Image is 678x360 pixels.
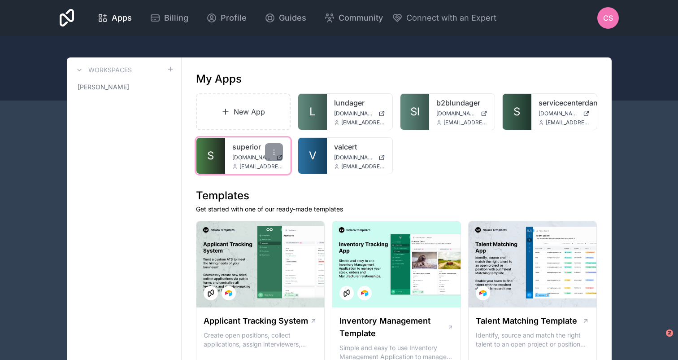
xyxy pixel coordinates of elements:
[199,8,254,28] a: Profile
[298,94,327,130] a: L
[78,83,129,92] span: [PERSON_NAME]
[232,141,283,152] a: superior
[406,12,496,24] span: Connect with an Expert
[339,12,383,24] span: Community
[539,110,579,117] span: [DOMAIN_NAME]
[74,65,132,75] a: Workspaces
[479,290,487,297] img: Airtable Logo
[196,72,242,86] h1: My Apps
[666,329,673,337] span: 2
[298,138,327,174] a: V
[204,331,317,349] p: Create open positions, collect applications, assign interviewers, centralise candidate feedback a...
[341,119,385,126] span: [EMAIL_ADDRESS][DOMAIN_NAME]
[436,110,487,117] a: [DOMAIN_NAME]
[143,8,196,28] a: Billing
[196,138,225,174] a: S
[317,8,390,28] a: Community
[334,97,385,108] a: lundager
[196,205,597,214] p: Get started with one of our ready-made templates
[410,105,420,119] span: Sl
[436,110,477,117] span: [DOMAIN_NAME]
[74,79,174,95] a: [PERSON_NAME]
[334,110,375,117] span: [DOMAIN_NAME]
[164,12,188,24] span: Billing
[232,154,273,161] span: [DOMAIN_NAME]
[513,105,520,119] span: S
[648,329,669,351] iframe: Intercom live chat
[334,154,375,161] span: [DOMAIN_NAME]
[341,163,385,170] span: [EMAIL_ADDRESS][DOMAIN_NAME]
[334,141,385,152] a: valcert
[90,8,139,28] a: Apps
[400,94,429,130] a: Sl
[225,290,232,297] img: Airtable Logo
[539,97,590,108] a: servicecenterdanmark
[112,12,132,24] span: Apps
[334,110,385,117] a: [DOMAIN_NAME]
[207,149,214,163] span: S
[309,149,317,163] span: V
[436,97,487,108] a: b2blundager
[603,13,613,23] span: CS
[334,154,385,161] a: [DOMAIN_NAME]
[204,315,308,327] h1: Applicant Tracking System
[339,315,447,340] h1: Inventory Management Template
[88,66,132,75] h3: Workspaces
[239,163,283,170] span: [EMAIL_ADDRESS][DOMAIN_NAME]
[257,8,313,28] a: Guides
[546,119,590,126] span: [EMAIL_ADDRESS][DOMAIN_NAME]
[392,12,496,24] button: Connect with an Expert
[539,110,590,117] a: [DOMAIN_NAME]
[232,154,283,161] a: [DOMAIN_NAME]
[221,12,247,24] span: Profile
[196,189,597,203] h1: Templates
[443,119,487,126] span: [EMAIL_ADDRESS][DOMAIN_NAME]
[361,290,368,297] img: Airtable Logo
[279,12,306,24] span: Guides
[476,331,590,349] p: Identify, source and match the right talent to an open project or position with our Talent Matchi...
[309,105,316,119] span: L
[196,93,291,130] a: New App
[503,94,531,130] a: S
[476,315,577,327] h1: Talent Matching Template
